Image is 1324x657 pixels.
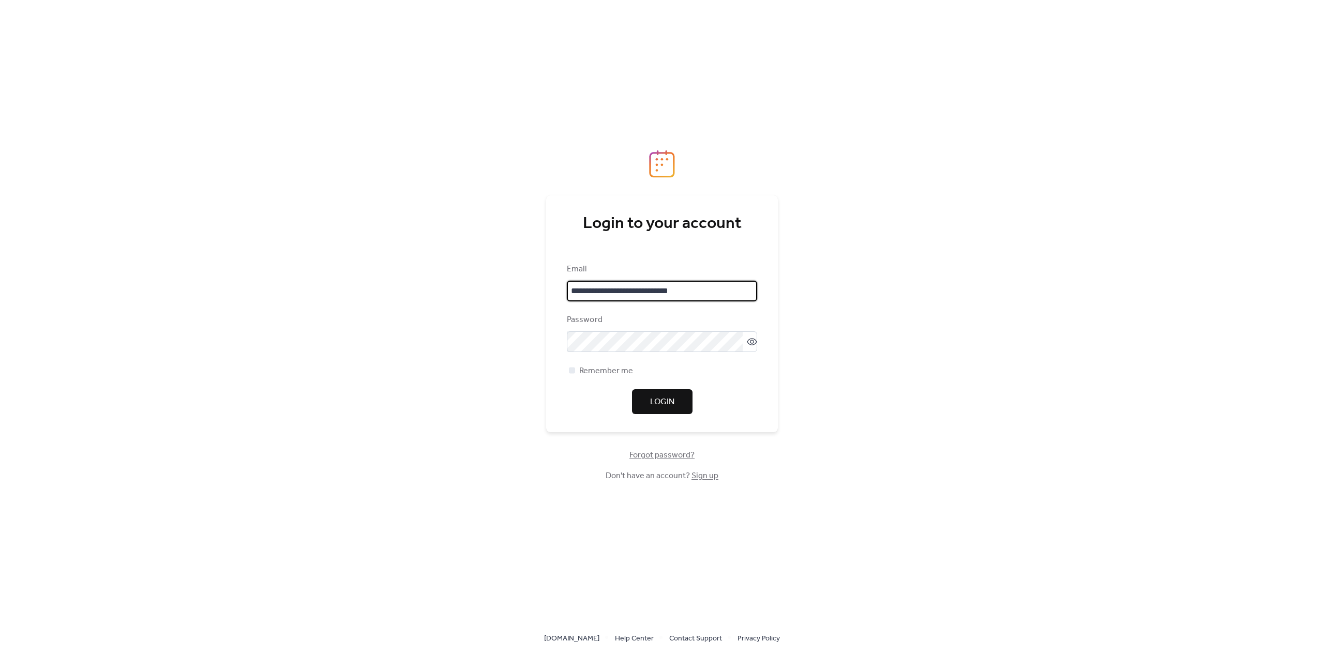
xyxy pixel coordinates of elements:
[738,632,780,645] a: Privacy Policy
[649,150,675,178] img: logo
[632,389,693,414] button: Login
[579,365,633,377] span: Remember me
[567,213,757,234] div: Login to your account
[629,449,695,462] span: Forgot password?
[650,396,674,408] span: Login
[567,314,755,326] div: Password
[567,263,755,276] div: Email
[738,633,780,645] span: Privacy Policy
[606,470,718,482] span: Don't have an account?
[669,632,722,645] a: Contact Support
[544,633,599,645] span: [DOMAIN_NAME]
[615,633,654,645] span: Help Center
[669,633,722,645] span: Contact Support
[615,632,654,645] a: Help Center
[691,468,718,484] a: Sign up
[544,632,599,645] a: [DOMAIN_NAME]
[629,452,695,458] a: Forgot password?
